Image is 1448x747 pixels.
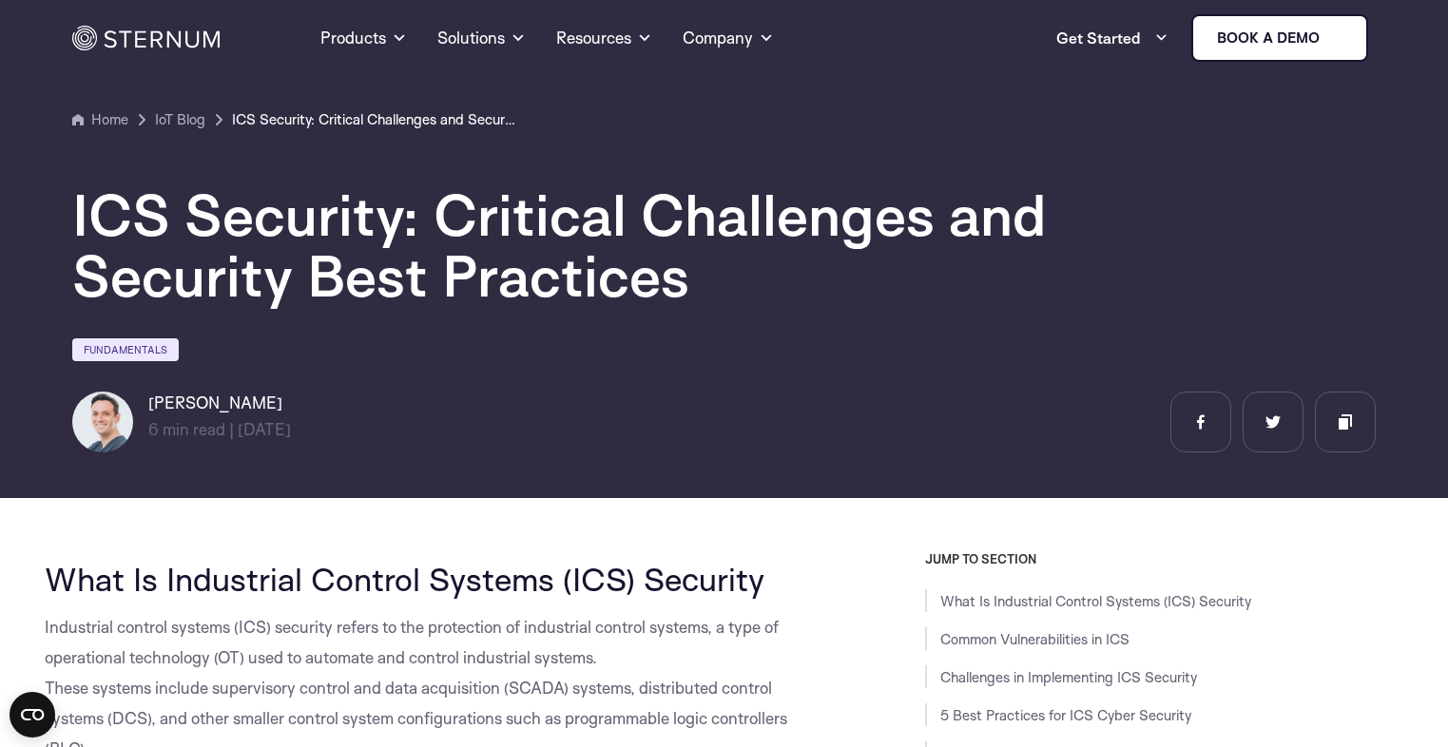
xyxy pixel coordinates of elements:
a: What Is Industrial Control Systems (ICS) Security [940,592,1251,610]
a: ICS Security: Critical Challenges and Security Best Practices [232,108,517,131]
img: sternum iot [1327,30,1342,46]
h2: What Is Industrial Control Systems (ICS) Security [45,561,830,597]
span: 6 [148,419,159,439]
a: Products [320,4,407,72]
a: Common Vulnerabilities in ICS [940,630,1129,648]
a: 5 Best Practices for ICS Cyber Security [940,706,1191,724]
a: Home [72,108,128,131]
a: Book a demo [1191,14,1368,62]
span: [DATE] [238,419,291,439]
a: Fundamentals [72,338,179,361]
a: Company [683,4,774,72]
h3: JUMP TO SECTION [925,551,1414,566]
a: Resources [556,4,652,72]
a: Get Started [1056,19,1168,57]
h6: [PERSON_NAME] [148,392,291,414]
button: Open CMP widget [10,692,55,737]
span: min read | [148,419,234,439]
img: Igal Zeifman [72,392,133,452]
a: Challenges in Implementing ICS Security [940,668,1197,686]
a: IoT Blog [155,108,205,131]
h1: ICS Security: Critical Challenges and Security Best Practices [72,184,1213,306]
a: Solutions [437,4,526,72]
